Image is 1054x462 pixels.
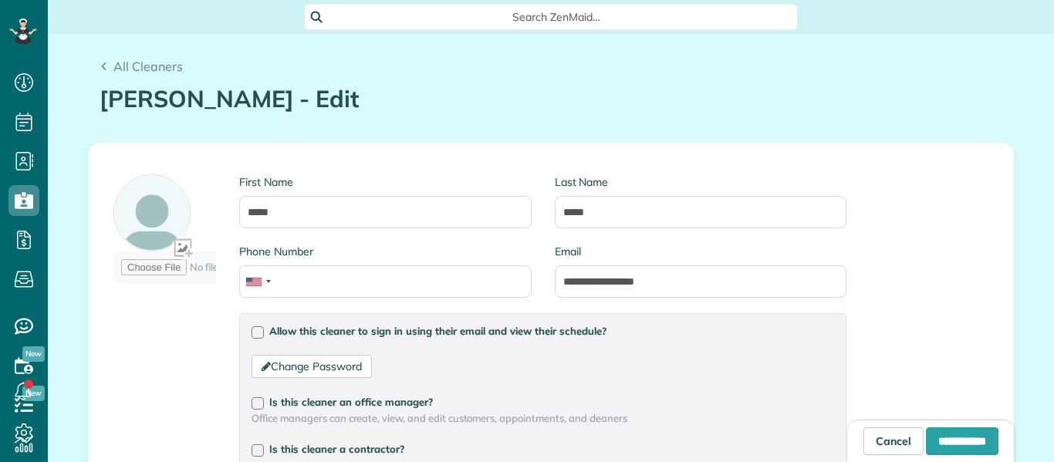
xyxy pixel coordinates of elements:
[100,86,1002,112] h1: [PERSON_NAME] - Edit
[269,396,433,408] span: Is this cleaner an office manager?
[252,355,371,378] a: Change Password
[240,266,275,297] div: United States: +1
[269,325,606,337] span: Allow this cleaner to sign in using their email and view their schedule?
[22,346,45,362] span: New
[269,443,404,455] span: Is this cleaner a contractor?
[113,59,183,74] span: All Cleaners
[555,174,846,190] label: Last Name
[252,411,834,426] span: Office managers can create, view, and edit customers, appointments, and cleaners
[239,174,531,190] label: First Name
[239,244,531,259] label: Phone Number
[555,244,846,259] label: Email
[863,427,924,455] a: Cancel
[100,57,183,76] a: All Cleaners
